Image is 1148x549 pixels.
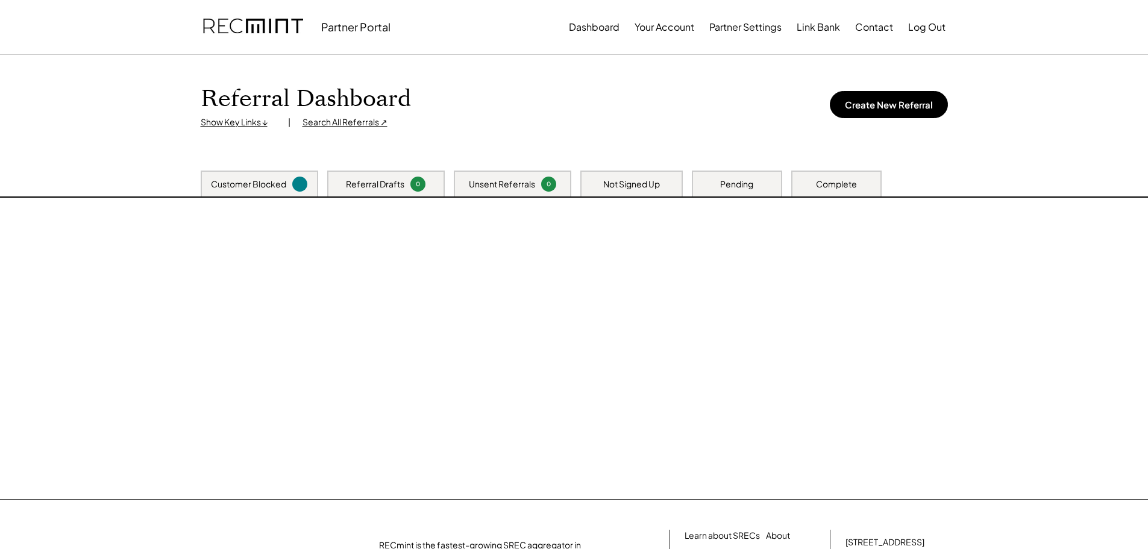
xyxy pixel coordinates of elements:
div: Partner Portal [321,20,391,34]
div: 0 [412,180,424,189]
a: About [766,530,790,542]
button: Your Account [635,15,694,39]
div: Search All Referrals ↗ [303,116,387,128]
button: Log Out [908,15,946,39]
h1: Referral Dashboard [201,85,411,113]
div: Customer Blocked [211,178,286,190]
div: 0 [543,180,554,189]
a: Learn about SRECs [685,530,760,542]
button: Create New Referral [830,91,948,118]
div: [STREET_ADDRESS] [845,536,924,548]
button: Link Bank [797,15,840,39]
div: Show Key Links ↓ [201,116,276,128]
img: recmint-logotype%403x.png [203,7,303,48]
button: Contact [855,15,893,39]
div: Unsent Referrals [469,178,535,190]
div: Pending [720,178,753,190]
div: | [288,116,290,128]
button: Partner Settings [709,15,782,39]
div: Not Signed Up [603,178,660,190]
button: Dashboard [569,15,619,39]
div: Complete [816,178,857,190]
div: Referral Drafts [346,178,404,190]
